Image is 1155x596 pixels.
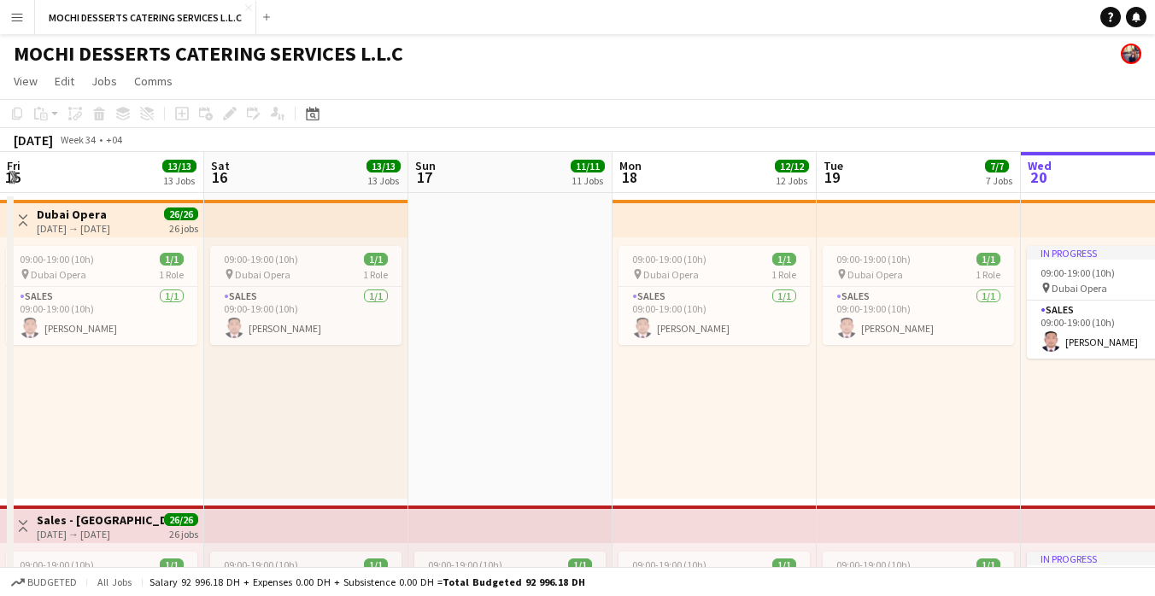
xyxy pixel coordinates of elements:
span: 13/13 [162,160,196,172]
span: 19 [821,167,843,187]
span: Total Budgeted 92 996.18 DH [443,576,585,588]
span: 15 [4,167,21,187]
span: 1/1 [772,253,796,266]
span: 09:00-19:00 (10h) [1041,266,1115,279]
span: 09:00-19:00 (10h) [632,253,706,266]
span: 17 [413,167,436,187]
span: 09:00-19:00 (10h) [20,253,94,266]
span: Sat [211,158,230,173]
span: Dubai Opera [1052,282,1107,295]
span: 11/11 [571,160,605,172]
div: 12 Jobs [776,174,808,187]
span: Budgeted [27,576,77,588]
span: 1 Role [159,268,184,281]
span: 1 Role [771,268,796,281]
div: 13 Jobs [367,174,400,187]
button: Budgeted [9,573,79,592]
span: 1/1 [772,558,796,571]
span: 1/1 [976,253,1000,266]
span: Mon [619,158,642,173]
button: MOCHI DESSERTS CATERING SERVICES L.L.C [35,1,256,34]
a: Jobs [85,70,124,92]
div: 11 Jobs [572,174,604,187]
div: [DATE] → [DATE] [37,222,110,235]
span: 13/13 [366,160,401,172]
span: View [14,73,38,89]
span: 09:00-19:00 (10h) [428,558,502,571]
span: Wed [1028,158,1052,173]
div: [DATE] [14,131,53,149]
h3: Dubai Opera [37,207,110,222]
span: 09:00-19:00 (10h) [224,253,298,266]
a: Comms [127,70,179,92]
span: Dubai Opera [235,268,290,281]
span: 7/7 [985,160,1009,172]
span: 12/12 [775,160,809,172]
div: Salary 92 996.18 DH + Expenses 0.00 DH + Subsistence 0.00 DH = [150,576,585,588]
div: +04 [106,133,122,146]
app-job-card: 09:00-19:00 (10h)1/1 Dubai Opera1 RoleSales1/109:00-19:00 (10h)[PERSON_NAME] [619,246,810,345]
span: 18 [617,167,642,187]
a: View [7,70,44,92]
span: 26/26 [164,513,198,526]
span: Fri [7,158,21,173]
span: 1 Role [976,268,1000,281]
app-user-avatar: Venus Joson [1121,44,1141,64]
div: 7 Jobs [986,174,1012,187]
div: 26 jobs [169,526,198,540]
span: 1/1 [976,558,1000,571]
span: 09:00-19:00 (10h) [632,558,706,571]
span: 1 Role [363,268,388,281]
span: 09:00-19:00 (10h) [836,253,911,266]
app-job-card: 09:00-19:00 (10h)1/1 Dubai Opera1 RoleSales1/109:00-19:00 (10h)[PERSON_NAME] [210,246,402,345]
a: Edit [48,70,81,92]
div: 26 jobs [169,220,198,235]
span: 1/1 [568,558,592,571]
span: Sun [415,158,436,173]
span: Comms [134,73,173,89]
span: Dubai Opera [643,268,699,281]
span: All jobs [94,576,135,588]
app-card-role: Sales1/109:00-19:00 (10h)[PERSON_NAME] [823,287,1014,345]
span: Edit [55,73,74,89]
app-card-role: Sales1/109:00-19:00 (10h)[PERSON_NAME] [6,287,197,345]
span: 26/26 [164,207,198,220]
div: 13 Jobs [163,174,196,187]
span: Dubai Opera [31,268,86,281]
span: 09:00-19:00 (10h) [224,558,298,571]
span: 16 [208,167,230,187]
span: 09:00-19:00 (10h) [836,558,911,571]
span: Tue [824,158,843,173]
span: 1/1 [160,558,184,571]
app-job-card: 09:00-19:00 (10h)1/1 Dubai Opera1 RoleSales1/109:00-19:00 (10h)[PERSON_NAME] [6,246,197,345]
span: Jobs [91,73,117,89]
span: 09:00-19:00 (10h) [20,558,94,571]
span: 1/1 [364,253,388,266]
span: 20 [1025,167,1052,187]
span: Week 34 [56,133,99,146]
app-card-role: Sales1/109:00-19:00 (10h)[PERSON_NAME] [210,287,402,345]
app-card-role: Sales1/109:00-19:00 (10h)[PERSON_NAME] [619,287,810,345]
div: [DATE] → [DATE] [37,528,164,540]
h3: Sales - [GEOGRAPHIC_DATA] [37,512,164,528]
span: Dubai Opera [847,268,903,281]
span: 1/1 [364,558,388,571]
app-job-card: 09:00-19:00 (10h)1/1 Dubai Opera1 RoleSales1/109:00-19:00 (10h)[PERSON_NAME] [823,246,1014,345]
h1: MOCHI DESSERTS CATERING SERVICES L.L.C [14,41,403,67]
span: 1/1 [160,253,184,266]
